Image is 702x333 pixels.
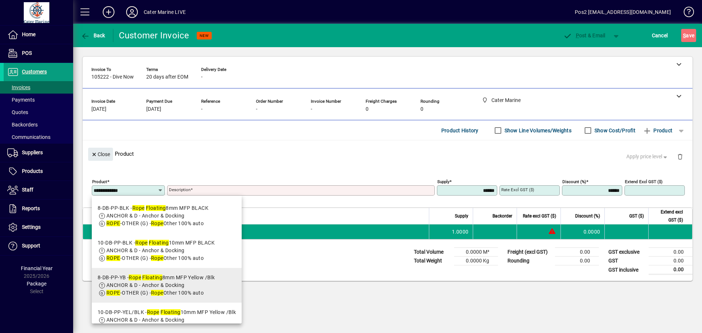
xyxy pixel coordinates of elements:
a: Backorders [4,118,73,131]
span: 0 [366,106,369,112]
button: Delete [671,148,689,165]
a: Home [4,26,73,44]
span: Back [81,33,105,38]
span: Close [91,148,110,160]
span: Invoices [7,84,30,90]
td: GST inclusive [605,265,649,275]
em: Rope [151,255,163,261]
span: Apply price level [626,153,669,160]
div: 8-DB-PP-BLK - 8mm MFP BLACK [98,204,208,212]
em: Rope [147,309,159,315]
span: P [576,33,579,38]
em: Rope [132,205,145,211]
span: Suppliers [22,150,43,155]
span: - [256,106,257,112]
span: ANCHOR & D - Anchor & Docking [106,213,185,219]
div: 10-DB-PP-YEL/BLK - 10mm MFP Yellow /Blk [98,309,236,316]
mat-label: Product [92,179,107,184]
td: Freight (excl GST) [504,248,555,257]
a: Settings [4,218,73,236]
div: Customer Invoice [119,30,189,41]
button: Add [97,5,120,19]
span: -OTHER (G) - Other 100% auto [106,220,204,226]
span: Settings [22,224,41,230]
button: Apply price level [623,150,672,163]
span: NEW [200,33,209,38]
a: POS [4,44,73,63]
em: Floating [142,275,162,280]
span: -OTHER (G) - Other 100% auto [106,255,204,261]
td: GST [605,257,649,265]
span: Discount (%) [575,212,600,220]
span: Backorder [492,212,512,220]
td: 0.00 [649,248,692,257]
em: Rope [151,220,163,226]
a: Communications [4,131,73,143]
span: Supply [455,212,468,220]
a: Reports [4,200,73,218]
em: Rope [151,290,163,296]
span: Rate excl GST ($) [523,212,556,220]
span: [DATE] [91,106,106,112]
label: Show Cost/Profit [593,127,635,134]
mat-option: 8-DB-PP-BLK - Rope Floating 8mm MFP BLACK [92,198,242,233]
span: Communications [7,134,50,140]
mat-label: Rate excl GST ($) [501,187,534,192]
em: Rope [135,240,148,246]
button: Cancel [650,29,670,42]
span: Cancel [652,30,668,41]
app-page-header-button: Close [86,151,115,157]
mat-option: 8-DB-PP-YB - Rope Floating 8mm MFP Yellow /Blk [92,268,242,303]
em: ROPE [106,290,120,296]
span: Staff [22,187,33,193]
em: Floating [149,240,169,246]
span: - [311,106,312,112]
span: - [201,106,203,112]
span: -OTHER (G) - Other 100% auto [106,290,204,296]
td: GST exclusive [605,248,649,257]
button: Profile [120,5,144,19]
div: Cater Marine LIVE [144,6,186,18]
span: POS [22,50,32,56]
a: Suppliers [4,144,73,162]
span: S [683,33,686,38]
td: 0.0000 [561,224,604,239]
td: Total Weight [410,257,454,265]
span: [DATE] [146,106,161,112]
mat-option: 10-DB-PP-BLK - Rope Floating 10mm MFP BLACK [92,233,242,268]
mat-label: Supply [437,179,449,184]
span: ANCHOR & D - Anchor & Docking [106,282,185,288]
app-page-header-button: Delete [671,153,689,160]
span: ave [683,30,694,41]
a: Products [4,162,73,181]
div: 8-DB-PP-YB - 8mm MFP Yellow /Blk [98,274,215,281]
span: Reports [22,205,40,211]
em: ROPE [106,255,120,261]
td: 0.00 [649,265,692,275]
div: Pos2 [EMAIL_ADDRESS][DOMAIN_NAME] [575,6,671,18]
button: Save [681,29,696,42]
a: Payments [4,94,73,106]
span: Quotes [7,109,28,115]
td: 0.00 [555,257,599,265]
em: Floating [161,309,181,315]
mat-label: Extend excl GST ($) [625,179,663,184]
app-page-header-button: Back [73,29,113,42]
td: Total Volume [410,248,454,257]
div: Product [83,140,692,167]
label: Show Line Volumes/Weights [503,127,571,134]
em: Floating [146,205,166,211]
span: Support [22,243,40,249]
span: ost & Email [563,33,605,38]
a: Quotes [4,106,73,118]
span: - [201,74,203,80]
div: 10-DB-PP-BLK - 10mm MFP BLACK [98,239,215,247]
em: Rope [129,275,141,280]
mat-label: Discount (%) [562,179,586,184]
span: ANCHOR & D - Anchor & Docking [106,247,185,253]
button: Product History [438,124,482,137]
em: ROPE [106,220,120,226]
button: Back [79,29,107,42]
span: Extend excl GST ($) [653,208,683,224]
span: Payments [7,97,35,103]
